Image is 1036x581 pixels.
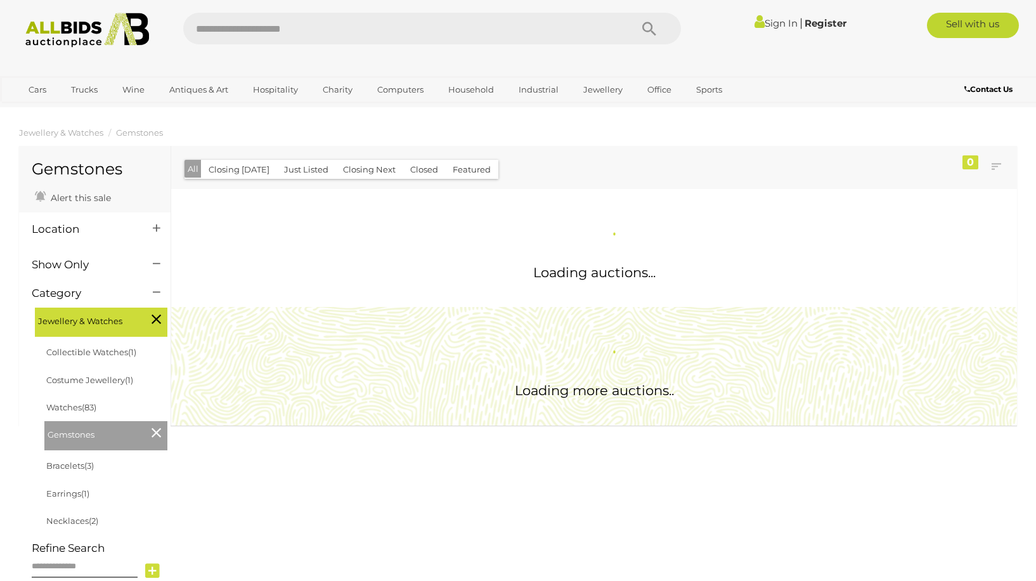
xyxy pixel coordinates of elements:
a: Gemstones [116,127,163,138]
a: Wine [114,79,153,100]
a: Collectible Watches(1) [46,347,136,357]
button: Closed [403,160,446,180]
a: Contact Us [964,82,1016,96]
a: Industrial [510,79,567,100]
span: (1) [125,375,133,385]
button: Closing [DATE] [201,160,277,180]
a: Alert this sale [32,187,114,206]
a: Computers [369,79,432,100]
a: Costume Jewellery(1) [46,375,133,385]
span: (2) [89,516,98,526]
button: Featured [445,160,498,180]
a: Watches(83) [46,402,96,412]
a: Register [805,17,846,29]
a: [GEOGRAPHIC_DATA] [20,100,127,121]
a: Earrings(1) [46,488,89,499]
button: Closing Next [335,160,403,180]
a: Sell with us [927,13,1019,38]
a: Antiques & Art [161,79,236,100]
a: Trucks [63,79,106,100]
div: 0 [962,155,978,169]
span: Gemstones [48,424,143,442]
h1: Gemstones [32,160,158,178]
b: Contact Us [964,84,1013,94]
h4: Refine Search [32,542,167,554]
span: Jewellery & Watches [38,311,133,329]
a: Charity [314,79,361,100]
a: Cars [20,79,55,100]
span: (83) [82,402,96,412]
a: Bracelets(3) [46,460,94,471]
h4: Location [32,223,134,235]
span: Loading auctions... [533,264,656,280]
span: Loading more auctions.. [515,382,674,398]
button: All [185,160,202,178]
a: Office [639,79,680,100]
a: Sign In [754,17,798,29]
button: Search [618,13,681,44]
span: (3) [84,460,94,471]
img: Allbids.com.au [18,13,156,48]
a: Necklaces(2) [46,516,98,526]
span: Alert this sale [48,192,111,204]
a: Household [440,79,502,100]
span: (1) [81,488,89,499]
h4: Category [32,287,134,299]
span: | [800,16,803,30]
button: Just Listed [276,160,336,180]
h4: Show Only [32,259,134,271]
a: Jewellery & Watches [19,127,103,138]
a: Hospitality [245,79,306,100]
a: Jewellery [575,79,631,100]
a: Sports [688,79,730,100]
span: (1) [128,347,136,357]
